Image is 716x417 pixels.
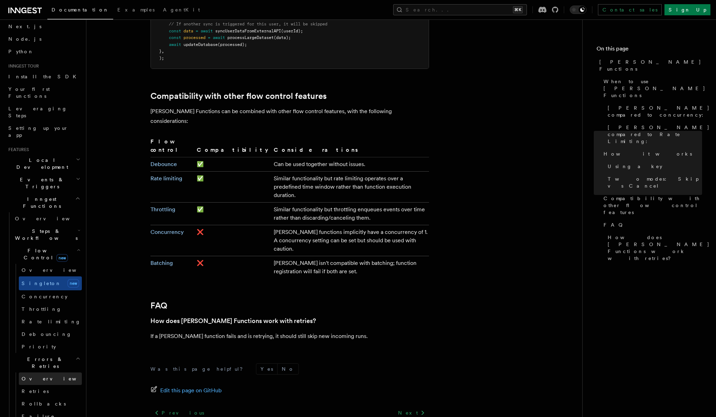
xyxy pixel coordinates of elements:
[150,365,248,372] p: Was this page helpful?
[163,7,200,13] span: AgentKit
[8,106,67,118] span: Leveraging Steps
[196,29,198,33] span: =
[22,306,62,312] span: Throttling
[150,107,429,126] p: [PERSON_NAME] Functions can be combined with other flow control features, with the following cons...
[6,173,82,193] button: Events & Triggers
[19,276,82,290] a: Singletonnew
[274,35,291,40] span: (data);
[150,260,173,266] a: Batching
[6,176,76,190] span: Events & Triggers
[68,279,79,288] span: new
[271,225,429,256] td: [PERSON_NAME] functions implicitly have a concurrency of 1. A concurrency setting can be set but ...
[393,4,527,15] button: Search...⌘K
[201,29,213,33] span: await
[6,154,82,173] button: Local Development
[608,234,710,262] span: How does [PERSON_NAME] Functions work with retries?
[6,83,82,102] a: Your first Functions
[169,22,327,26] span: // If another sync is triggered for this user, it will be skipped
[6,196,75,210] span: Inngest Functions
[8,74,80,79] span: Install the SDK
[194,157,271,172] td: ✅
[184,35,205,40] span: processed
[162,49,164,54] span: ,
[22,331,72,337] span: Debouncing
[22,281,61,286] span: Singleton
[599,58,702,72] span: [PERSON_NAME] Functions
[608,104,710,118] span: [PERSON_NAME] compared to concurrency:
[570,6,586,14] button: Toggle dark mode
[22,267,93,273] span: Overview
[601,148,702,160] a: How it works
[598,4,662,15] a: Contact sales
[159,2,204,19] a: AgentKit
[160,386,222,395] span: Edit this page on GitHub
[6,193,82,212] button: Inngest Functions
[150,301,167,310] a: FAQ
[605,231,702,265] a: How does [PERSON_NAME] Functions work with retries?
[6,33,82,45] a: Node.js
[218,42,247,47] span: (processed);
[19,385,82,398] a: Retries
[6,102,82,122] a: Leveraging Steps
[159,49,162,54] span: }
[194,172,271,203] td: ✅
[22,376,93,381] span: Overview
[215,29,281,33] span: syncUserDataFromExternalAPI
[19,328,82,340] a: Debouncing
[12,225,82,244] button: Steps & Workflows
[601,75,702,102] a: When to use [PERSON_NAME] Functions
[604,150,692,157] span: How it works
[194,137,271,157] th: Compatibility
[12,353,82,372] button: Errors & Retries
[117,7,155,13] span: Examples
[271,137,429,157] th: Considerations
[604,195,702,216] span: Compatibility with other flow control features
[8,86,50,99] span: Your first Functions
[256,364,277,374] button: Yes
[150,137,194,157] th: Flow control
[664,4,710,15] a: Sign Up
[184,42,218,47] span: updateDatabase
[194,256,271,279] td: ❌
[19,264,82,276] a: Overview
[6,70,82,83] a: Install the SDK
[113,2,159,19] a: Examples
[513,6,523,13] kbd: ⌘K
[169,29,181,33] span: const
[12,264,82,353] div: Flow Controlnew
[150,161,177,167] a: Debounce
[12,244,82,264] button: Flow Controlnew
[15,216,87,221] span: Overview
[597,56,702,75] a: [PERSON_NAME] Functions
[56,254,68,262] span: new
[597,45,702,56] h4: On this page
[213,35,225,40] span: await
[278,364,298,374] button: No
[271,157,429,172] td: Can be used together without issues.
[227,35,274,40] span: processLargeDataset
[6,147,29,152] span: Features
[19,372,82,385] a: Overview
[8,125,68,138] span: Setting up your app
[6,63,39,69] span: Inngest tour
[150,316,316,326] a: How does [PERSON_NAME] Functions work with retries?
[6,45,82,58] a: Python
[608,175,702,189] span: Two modes: Skip vs Cancel
[22,401,66,407] span: Rollbacks
[19,303,82,315] a: Throttling
[6,122,82,141] a: Setting up your app
[605,102,702,121] a: [PERSON_NAME] compared to concurrency:
[150,229,184,235] a: Concurrency
[169,42,181,47] span: await
[8,24,41,29] span: Next.js
[22,344,56,349] span: Priority
[150,331,429,341] p: If a [PERSON_NAME] function fails and is retrying, it should still skip new incoming runs.
[22,294,68,299] span: Concurrency
[608,124,710,145] span: [PERSON_NAME] compared to Rate Limiting:
[271,256,429,279] td: [PERSON_NAME] isn't compatible with batching; function registration will fail if both are set.
[150,175,182,182] a: Rate limiting
[601,192,702,219] a: Compatibility with other flow control features
[8,49,34,54] span: Python
[605,173,702,192] a: Two modes: Skip vs Cancel
[12,228,78,242] span: Steps & Workflows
